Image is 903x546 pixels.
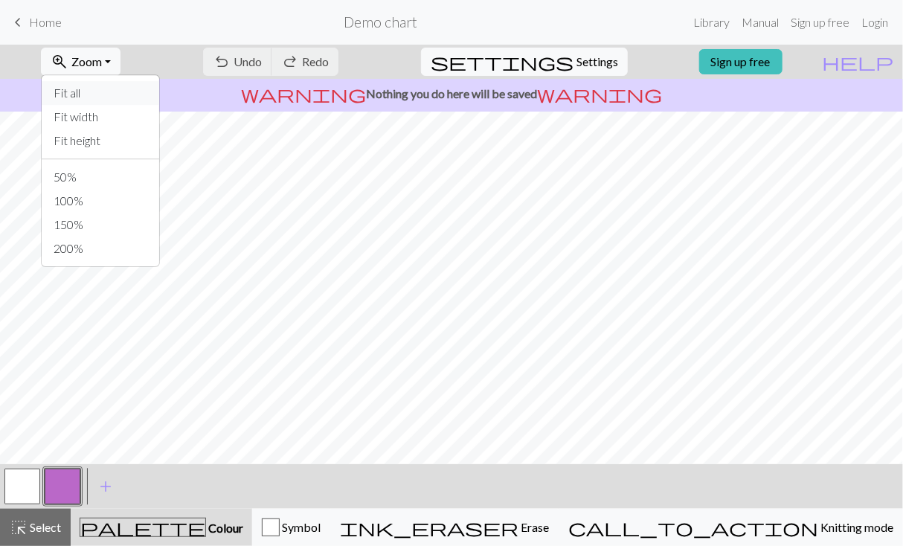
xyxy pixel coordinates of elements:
span: warning [241,83,366,104]
button: Knitting mode [559,509,903,546]
a: Sign up free [785,7,855,37]
button: Erase [330,509,559,546]
span: palette [80,517,205,538]
button: 200% [42,237,159,260]
h2: Demo chart [344,13,417,30]
a: Manual [736,7,785,37]
span: Symbol [280,520,321,534]
button: 50% [42,165,159,189]
span: warning [537,83,662,104]
i: Settings [431,53,573,71]
button: Fit height [42,129,159,152]
span: settings [431,51,573,72]
span: Zoom [71,54,102,68]
span: call_to_action [568,517,818,538]
button: 100% [42,189,159,213]
span: Colour [206,521,243,535]
button: Fit all [42,81,159,105]
p: Nothing you do here will be saved [6,85,897,103]
span: zoom_in [51,51,68,72]
span: keyboard_arrow_left [9,12,27,33]
span: Home [29,15,62,29]
span: Erase [518,520,549,534]
span: Settings [576,53,618,71]
button: Symbol [252,509,330,546]
span: add [97,476,115,497]
a: Sign up free [699,49,783,74]
button: SettingsSettings [421,48,628,76]
button: Fit width [42,105,159,129]
span: ink_eraser [340,517,518,538]
a: Home [9,10,62,35]
span: help [822,51,893,72]
button: Zoom [41,48,120,76]
button: Colour [71,509,252,546]
a: Library [687,7,736,37]
span: Knitting mode [818,520,893,534]
button: 150% [42,213,159,237]
span: Select [28,520,61,534]
a: Login [855,7,894,37]
span: highlight_alt [10,517,28,538]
